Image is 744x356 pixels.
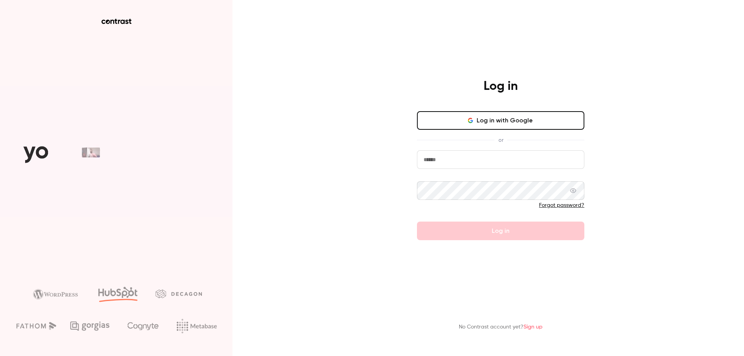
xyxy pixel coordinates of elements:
[494,136,507,144] span: or
[459,323,542,331] p: No Contrast account yet?
[155,289,202,298] img: decagon
[484,79,518,94] h4: Log in
[417,111,584,130] button: Log in with Google
[524,324,542,330] a: Sign up
[539,203,584,208] a: Forgot password?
